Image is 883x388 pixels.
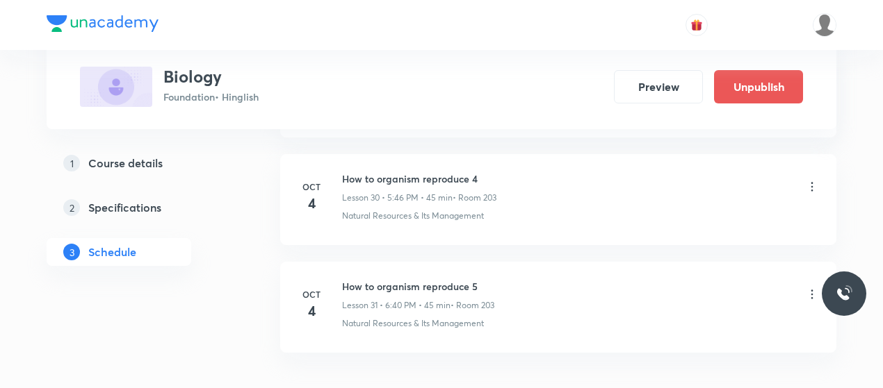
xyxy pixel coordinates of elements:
[63,199,80,216] p: 2
[451,299,494,312] p: • Room 203
[342,279,494,294] h6: How to organism reproduce 5
[836,285,852,302] img: ttu
[342,317,484,330] p: Natural Resources & Its Management
[63,244,80,260] p: 3
[163,67,259,87] h3: Biology
[47,149,236,177] a: 1Course details
[163,90,259,104] p: Foundation • Hinglish
[47,15,159,35] a: Company Logo
[88,199,161,216] h5: Specifications
[686,14,708,36] button: avatar
[813,13,836,37] img: Dhirendra singh
[88,244,136,260] h5: Schedule
[63,155,80,171] p: 1
[80,67,152,107] img: BB2CFB64-3D1E-42CD-80BA-438888DB5641_plus.png
[690,19,703,31] img: avatar
[342,299,451,312] p: Lesson 31 • 6:40 PM • 45 min
[714,70,803,103] button: Unpublish
[614,70,703,103] button: Preview
[298,193,325,214] h4: 4
[298,180,325,193] h6: Oct
[47,194,236,221] a: 2Specifications
[453,192,496,204] p: • Room 203
[88,155,163,171] h5: Course details
[342,210,484,222] p: Natural Resources & Its Management
[342,192,453,204] p: Lesson 30 • 5:46 PM • 45 min
[342,171,496,186] h6: How to organism reproduce 4
[298,288,325,301] h6: Oct
[298,301,325,321] h4: 4
[47,15,159,32] img: Company Logo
